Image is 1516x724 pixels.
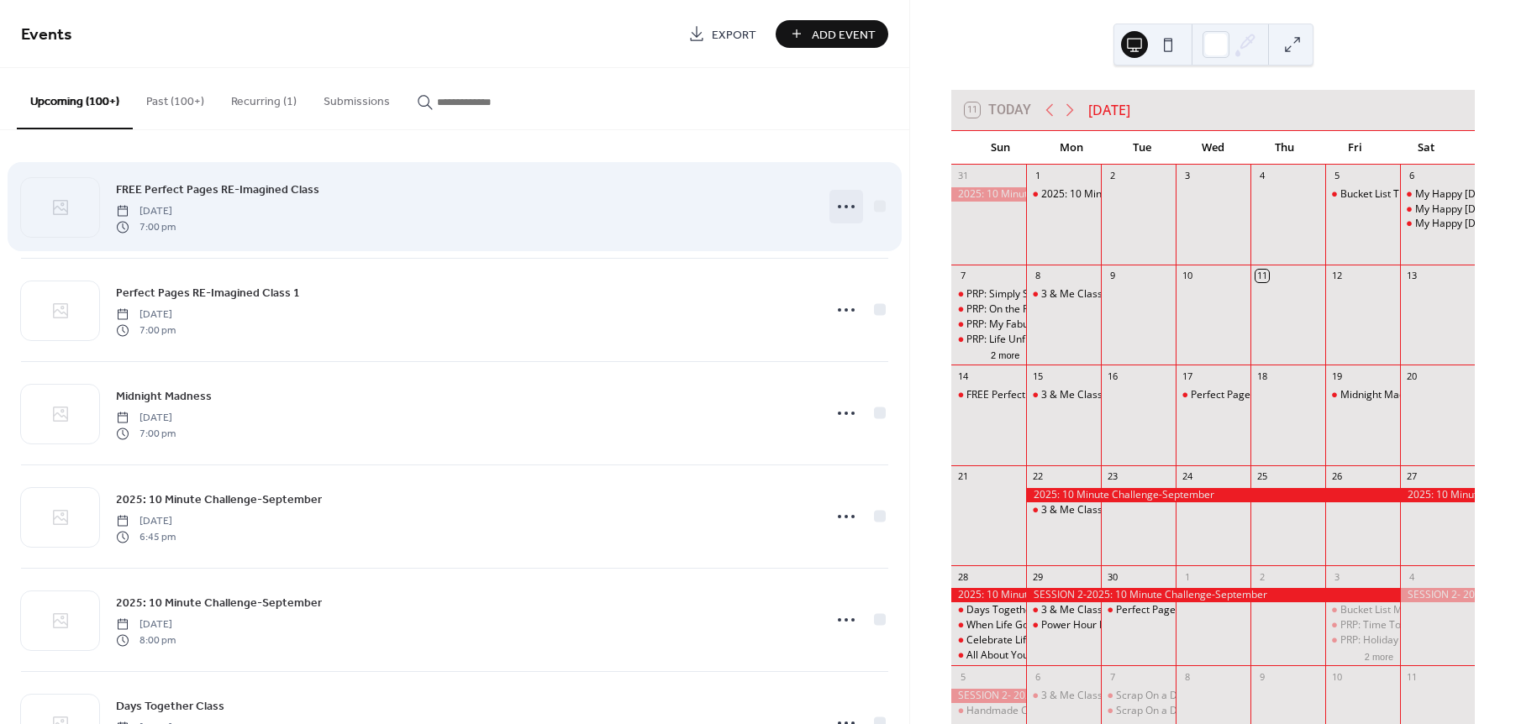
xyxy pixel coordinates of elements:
div: 6 [1031,670,1044,683]
div: PRP: On the Road [966,302,1046,317]
div: PRP: On the Road [951,302,1026,317]
div: Power Hour PLUS Class: Fall Fun [1041,618,1192,632]
div: PRP: Holiday Happenings [1340,633,1457,648]
div: Thu [1249,131,1319,165]
div: 3 [1330,570,1343,583]
div: 1 [1031,170,1044,182]
div: 14 [956,370,969,382]
div: 17 [1181,370,1193,382]
div: 28 [956,570,969,583]
div: SESSION 2- 2025: 10 Minute Challenge-September [951,689,1026,703]
div: [DATE] [1088,100,1130,120]
div: 2 [1106,170,1119,182]
span: [DATE] [116,411,176,426]
div: 7 [1106,670,1119,683]
div: Bucket List Moments Class [1340,603,1466,617]
div: Days Together Class [951,603,1026,617]
div: Scrap On a Dime: HOLIDAY MAGIC EDITION [1101,704,1176,718]
div: SESSION 2-2025: 10 Minute Challenge-September [1026,588,1400,602]
div: 2025: 10 Minute Challenge-August [1041,187,1203,202]
div: 3 & Me Class Club [1026,287,1101,302]
span: 2025: 10 Minute Challenge-September [116,491,322,509]
div: Bucket List Trip Class [1325,187,1400,202]
div: 10 [1181,270,1193,282]
div: 9 [1255,670,1268,683]
div: Bucket List Trip Class [1340,187,1440,202]
div: 3 & Me Class Club [1041,603,1126,617]
span: Add Event [812,26,876,44]
div: 5 [1330,170,1343,182]
span: 7:00 pm [116,219,176,234]
div: My Happy Saturday-Magical Edition [1400,202,1475,217]
div: 2025: 10 Minute Challenge-September [1400,488,1475,502]
div: Scrap On a Dime: PUMPKIN SPICE EDITION [1101,689,1176,703]
div: PRP: Holiday Happenings [1325,633,1400,648]
a: FREE Perfect Pages RE-Imagined Class [116,180,319,199]
div: 2025: 10 Minute Challenge-September [1026,488,1400,502]
div: 2025: 10 Minute Challenge-August [1026,187,1101,202]
div: My Happy Saturday-Friends & Family Edition [1400,217,1475,231]
div: 3 & Me Class Club [1026,603,1101,617]
a: Export [676,20,769,48]
div: Perfect Pages RE-Imagined Class 1 [1191,388,1353,402]
div: Tue [1107,131,1177,165]
div: FREE Perfect Pages RE-Imagined Class [966,388,1145,402]
div: All About You Class [951,648,1026,663]
div: 4 [1405,570,1418,583]
div: 20 [1405,370,1418,382]
button: Add Event [776,20,888,48]
div: FREE Perfect Pages RE-Imagined Class [951,388,1026,402]
div: Days Together Class [966,603,1063,617]
div: PRP: Time Together [1325,618,1400,632]
div: 11 [1255,270,1268,282]
button: Upcoming (100+) [17,68,133,129]
div: 8 [1181,670,1193,683]
div: PRP: Simply Summer [966,287,1063,302]
div: PRP: My Fabulous Friends [966,317,1085,332]
a: Days Together Class [116,696,224,716]
button: Recurring (1) [218,68,310,128]
div: PRP: Simply Summer [951,287,1026,302]
button: Past (100+) [133,68,218,128]
div: 19 [1330,370,1343,382]
span: Midnight Madness [116,388,212,406]
span: Days Together Class [116,698,224,716]
div: Sun [965,131,1035,165]
a: Perfect Pages RE-Imagined Class 1 [116,283,300,302]
div: Perfect Pages RE-Imagined Class 1 [1176,388,1250,402]
span: Perfect Pages RE-Imagined Class 1 [116,285,300,302]
div: 2025: 10 Minute Challenge-August [951,187,1026,202]
div: 22 [1031,470,1044,483]
span: Export [712,26,756,44]
a: Midnight Madness [116,386,212,406]
div: All About You Class [966,648,1056,663]
div: 3 & Me Class Club [1026,388,1101,402]
div: Celebrate Life Class [951,633,1026,648]
span: [DATE] [116,617,176,632]
div: 23 [1106,470,1119,483]
a: 2025: 10 Minute Challenge-September [116,490,322,509]
div: 6 [1405,170,1418,182]
div: Bucket List Moments Class [1325,603,1400,617]
div: 15 [1031,370,1044,382]
div: 3 & Me Class Club [1041,689,1126,703]
div: Celebrate Life Class [966,633,1060,648]
div: PRP: My Fabulous Friends [951,317,1026,332]
div: 3 & Me Class Club [1026,689,1101,703]
div: 12 [1330,270,1343,282]
div: 26 [1330,470,1343,483]
div: 16 [1106,370,1119,382]
div: When Life Goes Wrong Class [951,618,1026,632]
span: 7:00 pm [116,426,176,441]
div: 2025: 10 Minute Challenge-September [951,588,1026,602]
div: 13 [1405,270,1418,282]
span: FREE Perfect Pages RE-Imagined Class [116,181,319,199]
div: 24 [1181,470,1193,483]
div: 3 & Me Class Club [1041,287,1126,302]
div: Fri [1319,131,1390,165]
div: 9 [1106,270,1119,282]
div: My Happy Saturday-Summer Edition [1400,187,1475,202]
div: 25 [1255,470,1268,483]
div: 3 & Me Class Club [1026,503,1101,517]
span: 7:00 pm [116,323,176,338]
